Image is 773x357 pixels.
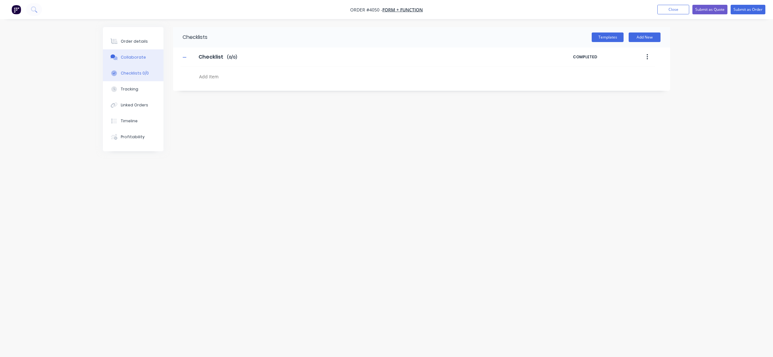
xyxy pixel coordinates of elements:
[173,27,207,47] div: Checklists
[121,54,146,60] div: Collaborate
[103,65,163,81] button: Checklists 0/0
[103,129,163,145] button: Profitability
[121,70,149,76] div: Checklists 0/0
[103,49,163,65] button: Collaborate
[629,32,661,42] button: Add New
[121,86,138,92] div: Tracking
[382,7,423,13] a: Form + Function
[692,5,727,14] button: Submit as Quote
[103,81,163,97] button: Tracking
[121,118,138,124] div: Timeline
[103,97,163,113] button: Linked Orders
[573,54,627,60] span: COMPLETED
[731,5,765,14] button: Submit as Order
[592,32,624,42] button: Templates
[195,52,227,62] input: Enter Checklist name
[121,39,148,44] div: Order details
[121,102,148,108] div: Linked Orders
[121,134,145,140] div: Profitability
[227,54,237,60] span: ( 0 / 0 )
[103,33,163,49] button: Order details
[350,7,382,13] span: Order #4050 -
[657,5,689,14] button: Close
[11,5,21,14] img: Factory
[103,113,163,129] button: Timeline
